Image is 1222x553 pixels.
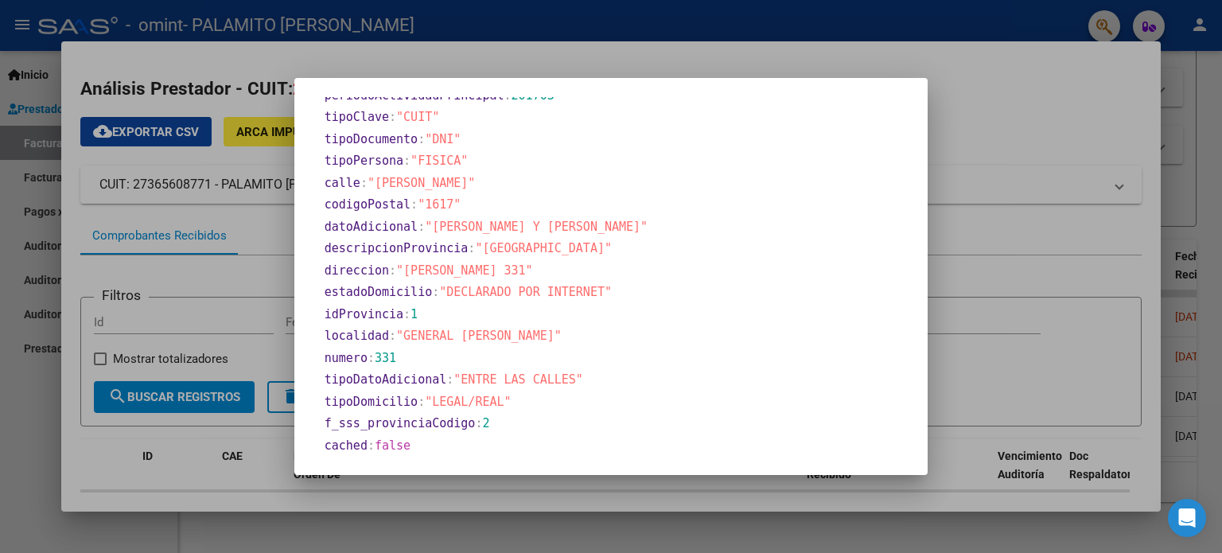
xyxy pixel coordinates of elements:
[475,416,482,430] span: :
[396,110,439,124] span: "CUIT"
[325,132,418,146] span: tipoDocumento
[425,395,511,409] span: "LEGAL/REAL"
[439,285,612,299] span: "DECLARADO POR INTERNET"
[418,132,425,146] span: :
[325,241,469,255] span: descripcionProvincia
[360,176,368,190] span: :
[396,329,562,343] span: "GENERAL [PERSON_NAME]"
[512,88,555,103] span: 201703
[403,154,411,168] span: :
[368,351,375,365] span: :
[368,176,475,190] span: "[PERSON_NAME]"
[453,372,583,387] span: "ENTRE LAS CALLES"
[325,220,418,234] span: datoAdicional
[389,110,396,124] span: :
[425,132,461,146] span: "DNI"
[325,154,403,168] span: tipoPersona
[482,416,489,430] span: 2
[368,438,375,453] span: :
[325,88,504,103] span: periodoActividadPrincipal
[396,263,533,278] span: "[PERSON_NAME] 331"
[325,438,368,453] span: cached
[325,329,389,343] span: localidad
[325,395,418,409] span: tipoDomicilio
[403,307,411,321] span: :
[375,438,411,453] span: false
[411,154,468,168] span: "FISICA"
[418,395,425,409] span: :
[389,263,396,278] span: :
[325,351,368,365] span: numero
[325,263,389,278] span: direccion
[411,307,418,321] span: 1
[446,372,453,387] span: :
[325,416,476,430] span: f_sss_provinciaCodigo
[504,88,512,103] span: :
[425,220,648,234] span: "[PERSON_NAME] Y [PERSON_NAME]"
[475,241,612,255] span: "[GEOGRAPHIC_DATA]"
[325,110,389,124] span: tipoClave
[325,372,447,387] span: tipoDatoAdicional
[468,241,475,255] span: :
[411,197,418,212] span: :
[325,197,411,212] span: codigoPostal
[1168,499,1206,537] div: Open Intercom Messenger
[325,307,403,321] span: idProvincia
[325,176,360,190] span: calle
[389,329,396,343] span: :
[432,285,439,299] span: :
[418,197,461,212] span: "1617"
[418,220,425,234] span: :
[375,351,396,365] span: 331
[325,285,432,299] span: estadoDomicilio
